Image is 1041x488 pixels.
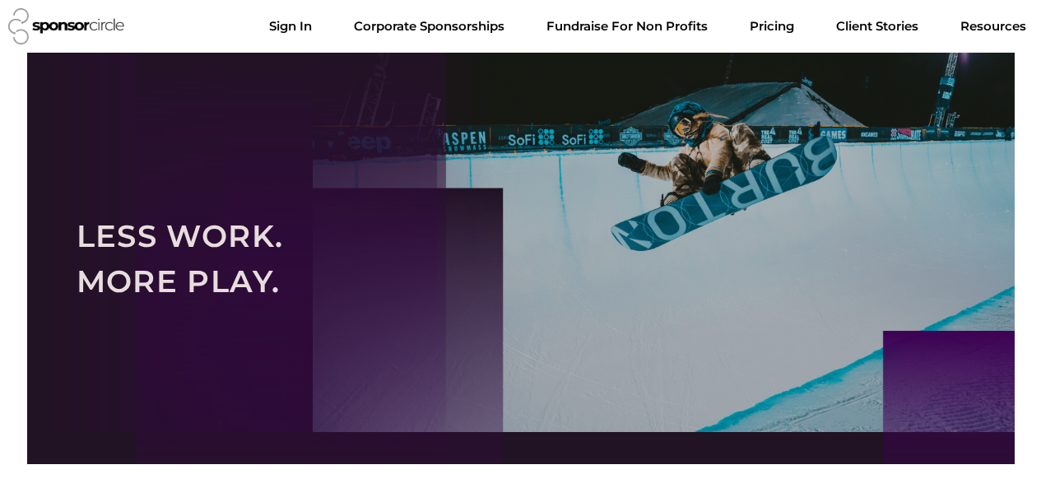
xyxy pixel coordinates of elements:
[256,10,325,43] a: Sign In
[947,10,1039,43] a: Resources
[823,10,932,43] a: Client Stories
[256,10,1039,43] nav: Menu
[533,10,721,43] a: Fundraise For Non ProfitsMenu Toggle
[8,8,124,44] img: Sponsor Circle logo
[77,213,965,304] h2: LESS WORK. MORE PLAY.
[737,10,807,43] a: Pricing
[341,10,518,43] a: Corporate SponsorshipsMenu Toggle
